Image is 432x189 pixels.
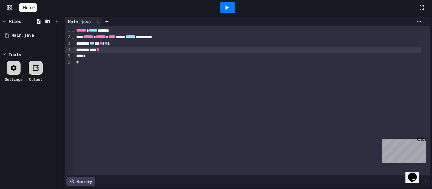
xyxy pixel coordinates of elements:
span: Fold line [71,34,74,39]
a: Home [19,3,37,12]
div: Main.java [11,32,61,38]
div: 5 [65,53,71,59]
div: Output [29,76,42,82]
div: 3 [65,40,71,47]
span: Fold line [71,28,74,33]
div: 2 [65,34,71,40]
div: Main.java [65,17,102,26]
iframe: chat widget [380,136,426,163]
div: Chat with us now!Close [3,3,44,40]
div: 1 [65,27,71,34]
div: Main.java [65,18,94,25]
div: 6 [65,59,71,66]
div: Settings [5,76,22,82]
div: History [66,177,95,186]
div: Tools [9,51,21,58]
iframe: chat widget [405,164,426,183]
div: Files [9,18,21,25]
span: Home [23,4,34,11]
div: 4 [65,47,71,53]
